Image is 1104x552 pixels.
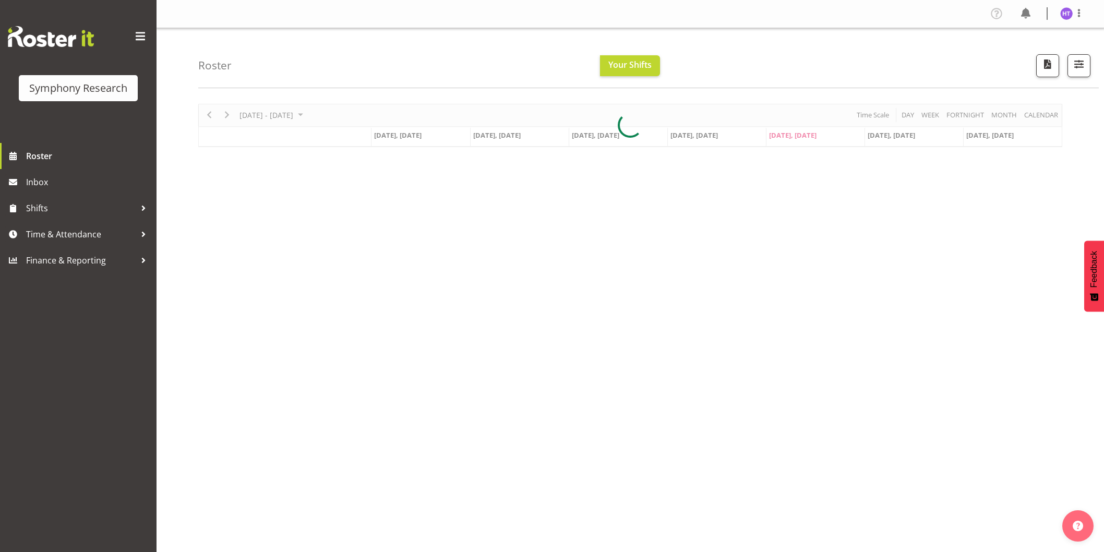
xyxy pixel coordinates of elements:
span: Your Shifts [608,59,652,70]
span: Finance & Reporting [26,253,136,268]
span: Feedback [1089,251,1099,287]
span: Time & Attendance [26,226,136,242]
span: Shifts [26,200,136,216]
button: Download a PDF of the roster according to the set date range. [1036,54,1059,77]
img: Rosterit website logo [8,26,94,47]
button: Your Shifts [600,55,660,76]
img: hal-thomas1264.jpg [1060,7,1073,20]
button: Feedback - Show survey [1084,241,1104,311]
span: Roster [26,148,151,164]
button: Filter Shifts [1067,54,1090,77]
h4: Roster [198,59,232,71]
span: Inbox [26,174,151,190]
div: Symphony Research [29,80,127,96]
img: help-xxl-2.png [1073,521,1083,531]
